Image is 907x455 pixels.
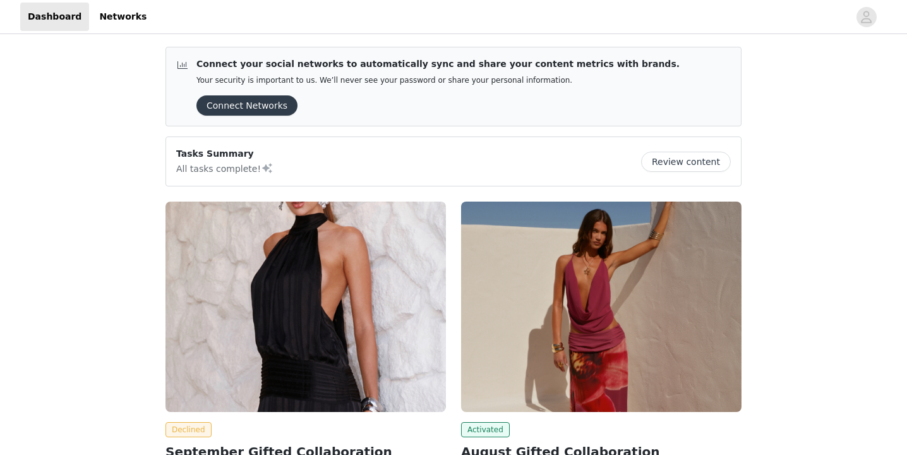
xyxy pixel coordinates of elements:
[860,7,872,27] div: avatar
[196,95,297,116] button: Connect Networks
[196,76,680,85] p: Your security is important to us. We’ll never see your password or share your personal information.
[20,3,89,31] a: Dashboard
[176,147,273,161] p: Tasks Summary
[461,422,510,437] span: Activated
[641,152,731,172] button: Review content
[165,202,446,412] img: Peppermayo AUS
[176,161,273,176] p: All tasks complete!
[92,3,154,31] a: Networks
[165,422,212,437] span: Declined
[461,202,742,412] img: Peppermayo AUS
[196,58,680,71] p: Connect your social networks to automatically sync and share your content metrics with brands.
